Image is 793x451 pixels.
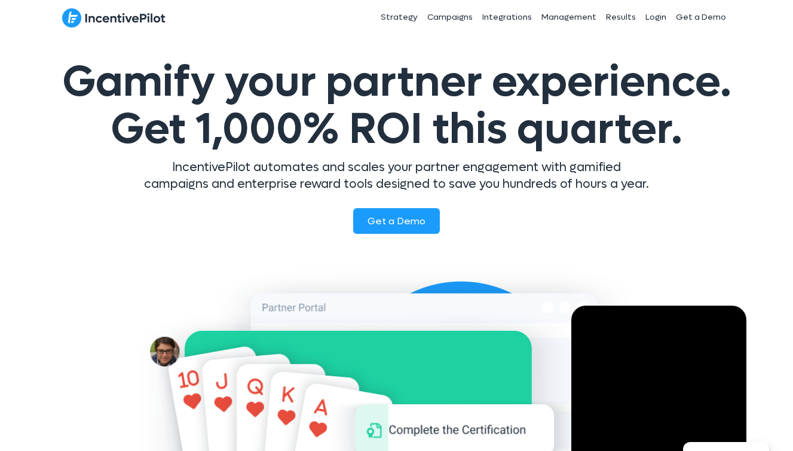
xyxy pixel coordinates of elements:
a: Get a Demo [671,2,731,32]
a: Strategy [376,2,422,32]
img: IncentivePilot [62,8,166,28]
nav: Header Menu [294,2,731,32]
p: IncentivePilot automates and scales your partner engagement with gamified campaigns and enterpris... [143,159,651,193]
a: Results [601,2,641,32]
a: Login [641,2,671,32]
a: Integrations [477,2,537,32]
span: Gamify your partner experience. [62,54,731,157]
span: Get a Demo [368,215,425,227]
a: Get a Demo [353,208,440,234]
a: Campaigns [422,2,477,32]
span: Get 1,000% ROI this quarter. [111,101,682,157]
a: Management [537,2,601,32]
